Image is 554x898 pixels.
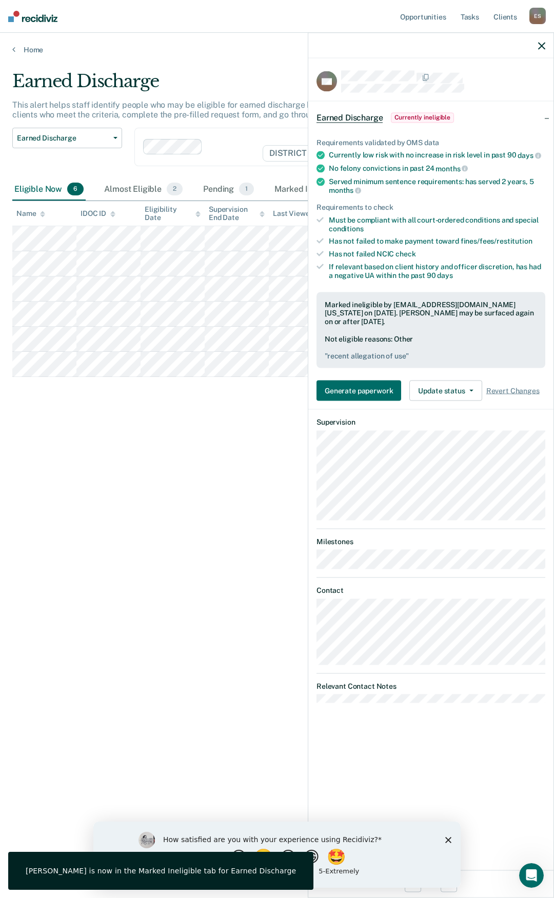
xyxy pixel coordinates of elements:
[12,178,86,201] div: Eligible Now
[316,537,545,546] dt: Milestones
[486,387,540,395] span: Revert Changes
[329,237,545,246] div: Has not failed to make payment toward
[325,334,537,360] div: Not eligible reasons: Other
[316,112,383,123] span: Earned Discharge
[102,178,185,201] div: Almost Eligible
[81,209,115,218] div: IDOC ID
[17,134,109,143] span: Earned Discharge
[316,682,545,690] dt: Relevant Contact Notes
[329,215,545,233] div: Must be compliant with all court-ordered conditions and special
[16,209,45,218] div: Name
[316,381,405,401] a: Generate paperwork
[329,224,364,232] span: conditions
[26,866,296,875] div: [PERSON_NAME] is now in the Marked Ineligible tab for Earned Discharge
[325,351,537,360] pre: " recent allegation of use "
[518,151,541,159] span: days
[93,822,461,888] iframe: Survey by Kim from Recidiviz
[519,863,544,888] iframe: Intercom live chat
[263,145,447,162] span: DISTRICT OFFICE 4, [GEOGRAPHIC_DATA]
[201,178,256,201] div: Pending
[12,71,511,100] div: Earned Discharge
[391,112,454,123] span: Currently ineligible
[329,263,545,280] div: If relevant based on client history and officer discretion, has had a negative UA within the past 90
[8,11,57,22] img: Recidiviz
[529,8,546,24] div: E S
[395,250,415,258] span: check
[316,203,545,212] div: Requirements to check
[145,205,201,223] div: Eligibility Date
[209,205,265,223] div: Supervision End Date
[329,250,545,258] div: Has not failed NCIC
[329,177,545,194] div: Served minimum sentence requirements: has served 2 years, 5
[437,271,452,279] span: days
[12,100,492,119] p: This alert helps staff identify people who may be eligible for earned discharge based on IDOC’s c...
[329,164,545,173] div: No felony convictions in past 24
[316,418,545,427] dt: Supervision
[308,101,553,134] div: Earned DischargeCurrently ineligible
[436,164,468,172] span: months
[316,381,401,401] button: Generate paperwork
[12,45,542,54] a: Home
[316,586,545,594] dt: Contact
[67,183,84,196] span: 6
[325,300,537,326] div: Marked ineligible by [EMAIL_ADDRESS][DOMAIN_NAME][US_STATE] on [DATE]. [PERSON_NAME] may be surfa...
[272,178,367,201] div: Marked Ineligible
[239,183,254,196] span: 1
[316,138,545,147] div: Requirements validated by OMS data
[167,183,183,196] span: 2
[409,381,482,401] button: Update status
[461,237,532,245] span: fines/fees/restitution
[273,209,323,218] div: Last Viewed
[329,186,361,194] span: months
[329,151,545,160] div: Currently low risk with no increase in risk level in past 90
